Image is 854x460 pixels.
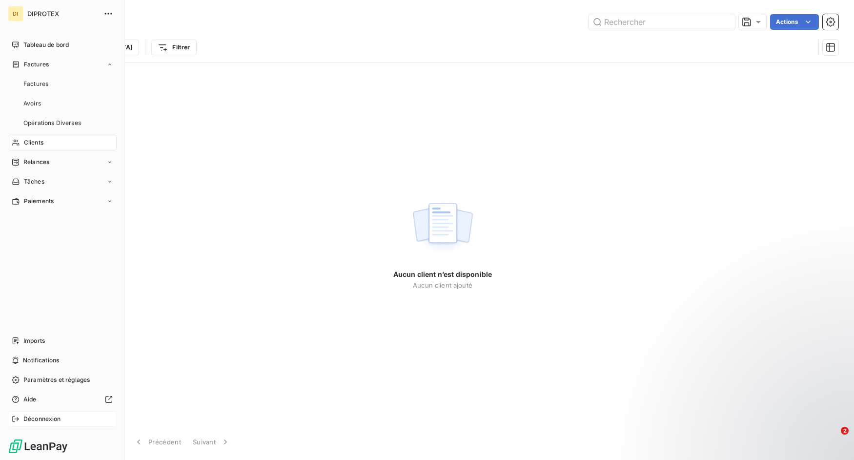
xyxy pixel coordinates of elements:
span: Paramètres et réglages [23,376,90,384]
button: Filtrer [151,40,196,55]
iframe: Intercom live chat [821,427,844,450]
span: Tâches [24,177,44,186]
span: 2 [841,427,849,435]
span: Notifications [23,356,59,365]
span: Clients [24,138,43,147]
a: Aide [8,392,117,407]
span: Factures [24,60,49,69]
span: Aide [23,395,37,404]
span: Aucun client ajouté [413,281,472,289]
button: Actions [770,14,819,30]
span: Relances [23,158,49,167]
div: DI [8,6,23,21]
span: Imports [23,336,45,345]
span: DIPROTEX [27,10,98,18]
img: Logo LeanPay [8,439,68,454]
button: Précédent [128,432,187,452]
span: Opérations Diverses [23,119,81,127]
span: Paiements [24,197,54,206]
input: Rechercher [589,14,735,30]
span: Aucun client n’est disponible [393,270,492,279]
span: Déconnexion [23,415,61,423]
span: Factures [23,80,48,88]
span: Avoirs [23,99,41,108]
button: Suivant [187,432,236,452]
span: Tableau de bord [23,41,69,49]
iframe: Intercom notifications message [659,365,854,434]
img: empty state [411,198,474,258]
